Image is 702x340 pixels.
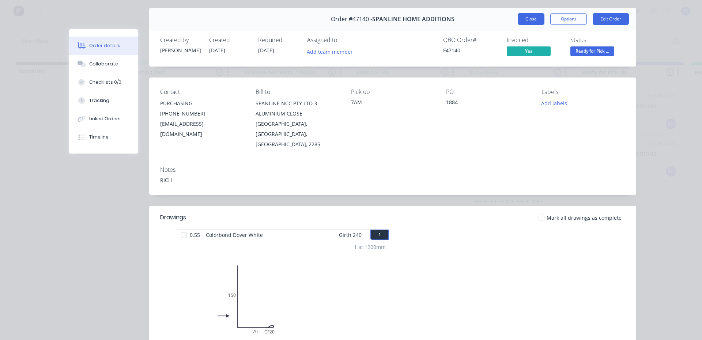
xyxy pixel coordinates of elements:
[507,37,562,44] div: Invoiced
[307,46,357,56] button: Add team member
[303,46,357,56] button: Add team member
[446,98,530,109] div: 1884
[331,16,372,23] span: Order #47140 -
[69,128,138,146] button: Timeline
[256,98,339,119] div: SPANLINE NCC PTY LTD 3 ALUMINIUM CLOSE
[570,37,625,44] div: Status
[258,37,298,44] div: Required
[370,230,389,240] button: 1
[570,46,614,56] span: Ready for Pick ...
[160,109,244,119] div: [PHONE_NUMBER]
[518,13,544,25] button: Close
[256,98,339,150] div: SPANLINE NCC PTY LTD 3 ALUMINIUM CLOSE[GEOGRAPHIC_DATA], [GEOGRAPHIC_DATA], [GEOGRAPHIC_DATA], 2285
[160,119,244,139] div: [EMAIL_ADDRESS][DOMAIN_NAME]
[89,97,109,104] div: Tracking
[69,73,138,91] button: Checklists 0/0
[160,46,200,54] div: [PERSON_NAME]
[89,42,120,49] div: Order details
[307,37,380,44] div: Assigned to
[160,176,625,184] div: RICH
[256,119,339,150] div: [GEOGRAPHIC_DATA], [GEOGRAPHIC_DATA], [GEOGRAPHIC_DATA], 2285
[351,88,435,95] div: Pick up
[256,88,339,95] div: Bill to
[547,214,622,222] span: Mark all drawings as complete
[541,88,625,95] div: Labels
[160,213,186,222] div: Drawings
[443,46,498,54] div: F47140
[187,230,203,240] span: 0.55
[160,166,625,173] div: Notes
[89,134,109,140] div: Timeline
[89,79,121,86] div: Checklists 0/0
[89,116,121,122] div: Linked Orders
[351,98,435,106] div: 7AM
[69,110,138,128] button: Linked Orders
[203,230,266,240] span: Colorbond Dover White
[209,47,225,54] span: [DATE]
[160,98,244,139] div: PURCHASING[PHONE_NUMBER][EMAIL_ADDRESS][DOMAIN_NAME]
[89,61,118,67] div: Collaborate
[537,98,571,108] button: Add labels
[160,98,244,109] div: PURCHASING
[339,230,362,240] span: Girth 240
[160,37,200,44] div: Created by
[354,243,386,251] div: 1 at 1200mm
[507,46,551,56] span: Yes
[443,37,498,44] div: QBO Order #
[593,13,629,25] button: Edit Order
[209,37,249,44] div: Created
[446,88,530,95] div: PO
[570,46,614,57] button: Ready for Pick ...
[550,13,587,25] button: Options
[372,16,454,23] span: SPANLINE HOME ADDITIONS
[69,55,138,73] button: Collaborate
[69,37,138,55] button: Order details
[258,47,274,54] span: [DATE]
[69,91,138,110] button: Tracking
[160,88,244,95] div: Contact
